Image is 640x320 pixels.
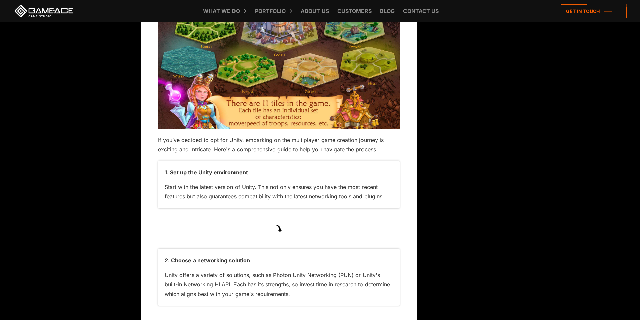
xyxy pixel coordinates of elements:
a: Get in touch [561,4,627,18]
p: Start with the latest version of Unity. This not only ensures you have the most recent features b... [165,182,393,201]
p: Unity offers a variety of solutions, such as Photon Unity Networking (PUN) or Unity's built-in Ne... [165,270,393,299]
p: If you’ve decided to opt for Unity, embarking on the multiplayer game creation journey is excitin... [158,135,400,154]
p: 2. Choose a networking solution [165,256,393,265]
p: 1. Set up the Unity environment [165,168,393,177]
img: Pointer [275,225,283,232]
